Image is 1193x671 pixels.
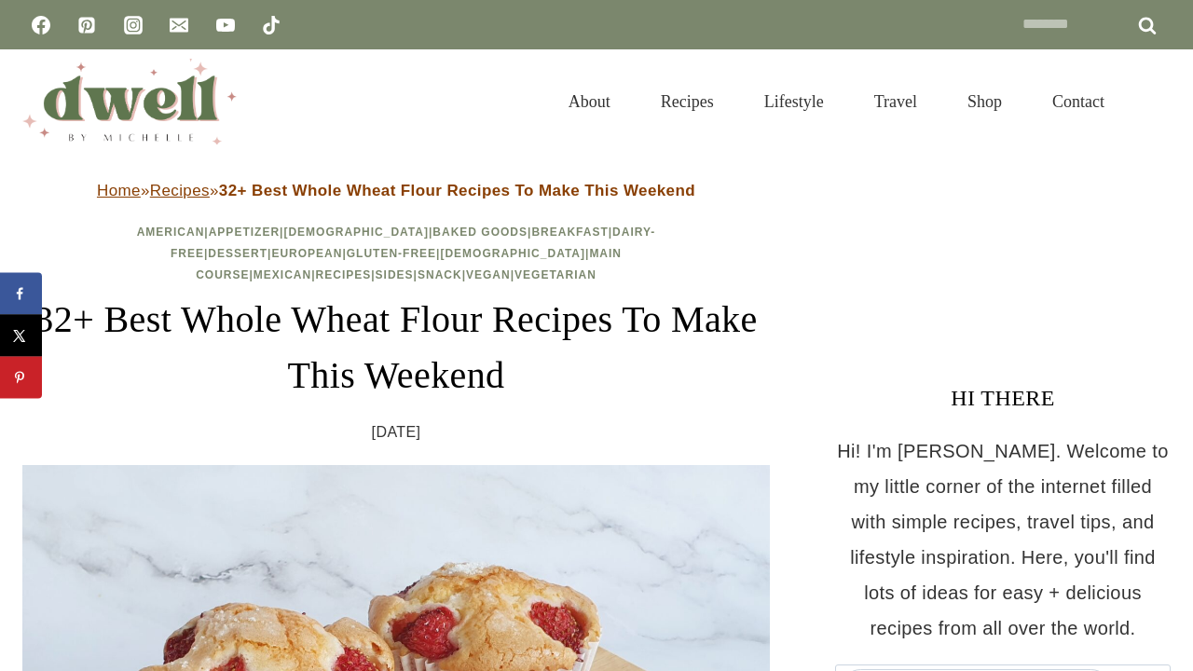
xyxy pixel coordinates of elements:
[1139,86,1171,117] button: View Search Form
[347,247,436,260] a: Gluten-Free
[531,226,608,239] a: Breakfast
[440,247,585,260] a: [DEMOGRAPHIC_DATA]
[137,226,205,239] a: American
[137,226,656,281] span: | | | | | | | | | | | | | | | |
[115,7,152,44] a: Instagram
[739,69,849,134] a: Lifestyle
[835,433,1171,646] p: Hi! I'm [PERSON_NAME]. Welcome to my little corner of the internet filled with simple recipes, tr...
[22,59,237,144] img: DWELL by michelle
[160,7,198,44] a: Email
[68,7,105,44] a: Pinterest
[376,268,414,281] a: Sides
[271,247,342,260] a: European
[22,7,60,44] a: Facebook
[636,69,739,134] a: Recipes
[466,268,511,281] a: Vegan
[418,268,462,281] a: Snack
[22,292,770,404] h1: 32+ Best Whole Wheat Flour Recipes To Make This Weekend
[209,226,280,239] a: Appetizer
[219,182,695,199] strong: 32+ Best Whole Wheat Flour Recipes To Make This Weekend
[543,69,636,134] a: About
[208,247,267,260] a: Dessert
[150,182,210,199] a: Recipes
[514,268,596,281] a: Vegetarian
[283,226,429,239] a: [DEMOGRAPHIC_DATA]
[942,69,1027,134] a: Shop
[1027,69,1130,134] a: Contact
[835,381,1171,415] h3: HI THERE
[97,182,695,199] span: » »
[253,7,290,44] a: TikTok
[849,69,942,134] a: Travel
[432,226,528,239] a: Baked Goods
[543,69,1130,134] nav: Primary Navigation
[316,268,372,281] a: Recipes
[207,7,244,44] a: YouTube
[254,268,311,281] a: Mexican
[372,418,421,446] time: [DATE]
[97,182,141,199] a: Home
